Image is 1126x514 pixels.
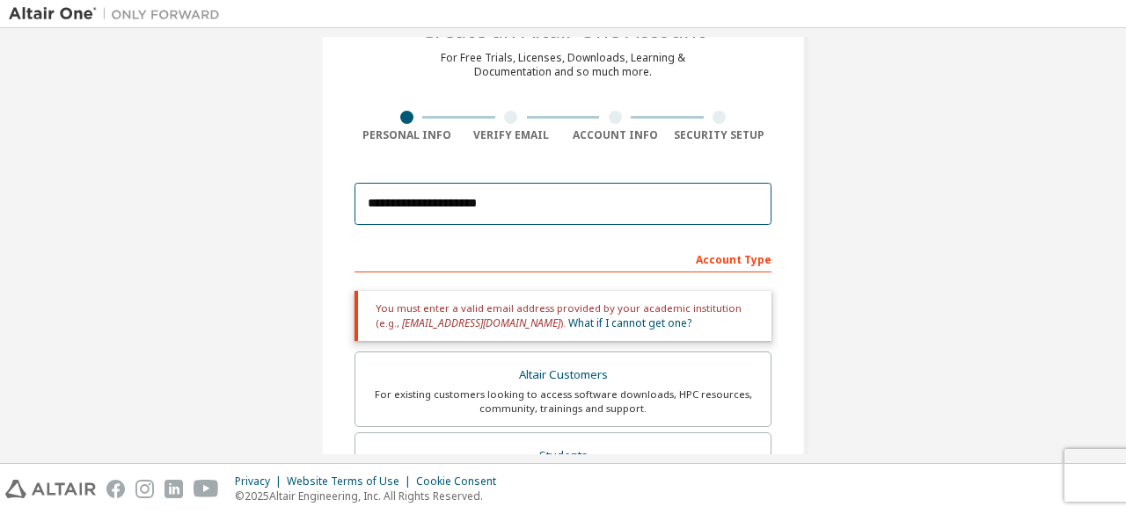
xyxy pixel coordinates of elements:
img: instagram.svg [135,480,154,498]
span: [EMAIL_ADDRESS][DOMAIN_NAME] [402,315,560,330]
div: For existing customers looking to access software downloads, HPC resources, community, trainings ... [366,387,760,416]
div: Account Type [355,244,771,272]
a: What if I cannot get one? [568,315,691,330]
div: Personal Info [355,128,459,142]
p: © 2025 Altair Engineering, Inc. All Rights Reserved. [235,489,507,503]
img: altair_logo.svg [5,480,96,498]
div: Altair Customers [366,363,760,387]
img: Altair One [9,5,229,23]
div: Security Setup [668,128,772,142]
div: Account Info [563,128,668,142]
div: Create an Altair One Account [421,19,706,40]
div: Privacy [235,474,287,489]
img: youtube.svg [194,480,219,498]
img: linkedin.svg [165,480,183,498]
div: For Free Trials, Licenses, Downloads, Learning & Documentation and so much more. [441,51,685,79]
div: Cookie Consent [416,474,507,489]
div: Students [366,444,760,468]
div: Website Terms of Use [287,474,416,489]
div: Verify Email [459,128,564,142]
img: facebook.svg [106,480,125,498]
div: You must enter a valid email address provided by your academic institution (e.g., ). [355,291,771,341]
